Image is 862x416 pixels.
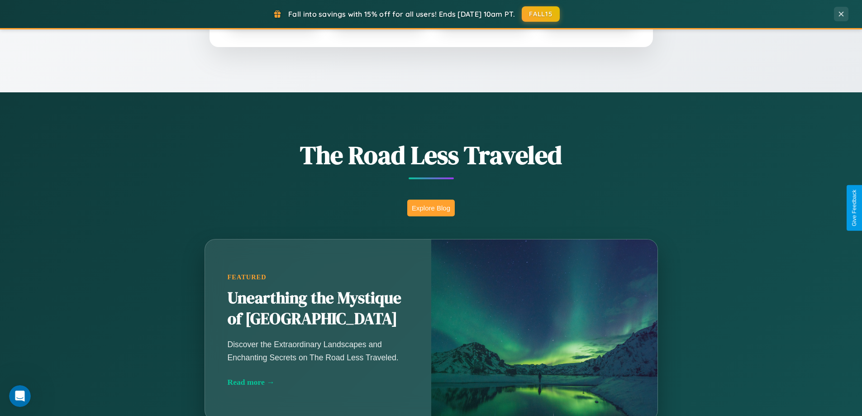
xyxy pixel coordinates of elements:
button: Explore Blog [407,200,455,216]
button: FALL15 [522,6,560,22]
h1: The Road Less Traveled [160,138,703,172]
h2: Unearthing the Mystique of [GEOGRAPHIC_DATA] [228,288,409,330]
div: Featured [228,273,409,281]
span: Fall into savings with 15% off for all users! Ends [DATE] 10am PT. [288,10,515,19]
div: Give Feedback [851,190,857,226]
p: Discover the Extraordinary Landscapes and Enchanting Secrets on The Road Less Traveled. [228,338,409,363]
iframe: Intercom live chat [9,385,31,407]
div: Read more → [228,378,409,387]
